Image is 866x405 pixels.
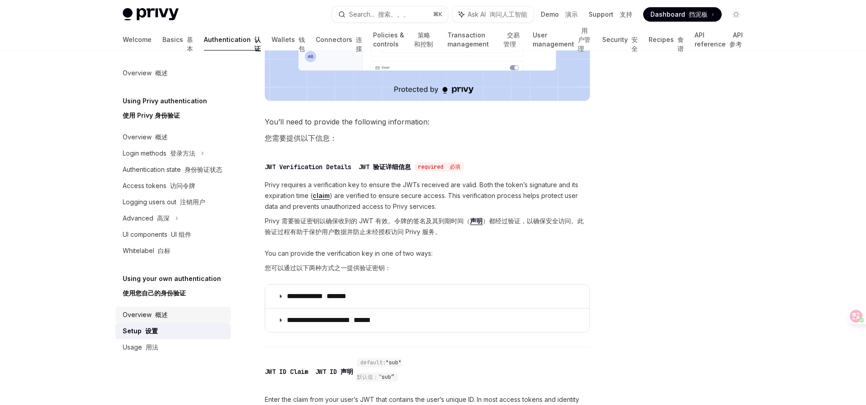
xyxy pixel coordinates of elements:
div: Overview [123,132,168,143]
a: Transaction management 交易管理 [447,29,522,51]
font: 概述 [155,69,168,77]
font: JWT ID 声明 [315,368,353,376]
font: 询问人工智能 [489,10,527,18]
span: Ask AI [468,10,527,19]
a: Authentication 认证 [204,29,261,51]
div: Overview [123,68,168,78]
font: 访问令牌 [170,182,195,189]
h5: Using your own authentication [123,273,221,302]
font: 概述 [155,311,168,318]
font: 交易管理 [503,31,520,48]
font: 挡泥板 [689,10,708,18]
span: You’ll need to provide the following information: [265,115,590,148]
a: Access tokens 访问令牌 [115,178,231,194]
div: Advanced [123,213,170,224]
span: Dashboard [650,10,708,19]
a: Security 安全 [602,29,638,51]
div: Authentication state [123,164,222,175]
font: 使用 Privy 身份验证 [123,111,180,119]
button: Search... 搜索。。。⌘K [332,6,448,23]
font: 食谱 [677,36,684,52]
font: 高深 [157,214,170,222]
a: Dashboard 挡泥板 [643,7,722,22]
a: 声明 [470,217,483,225]
span: ⌘ K [433,11,442,18]
a: Whitelabel 白标 [115,243,231,259]
font: 设置 [145,327,158,335]
font: JWT 验证详细信息 [359,163,411,171]
font: 连接 [356,36,362,52]
span: default: [360,359,386,366]
a: Basics 基本 [162,29,193,51]
span: sub” [382,373,394,381]
div: Search... [349,9,410,20]
span: "sub" [386,359,401,366]
font: 演示 [565,10,578,18]
font: 您可以通过以下两种方式之一提供验证密钥： [265,264,391,272]
a: Usage 用法 [115,339,231,355]
a: claim [313,192,330,200]
a: Logging users out 注销用户 [115,194,231,210]
font: 基本 [187,36,193,52]
font: 搜索。。。 [378,10,410,18]
div: Login methods [123,148,195,159]
span: Privy requires a verification key to ensure the JWTs received are valid. Both the token’s signatu... [265,179,590,241]
button: Toggle dark mode [729,7,743,22]
font: 注销用户 [180,198,205,206]
font: 安全 [631,36,638,52]
a: Overview 概述 [115,129,231,145]
font: 身份验证状态 [184,166,222,173]
font: 您需要提供以下信息： [265,133,337,143]
a: Setup 设置 [115,323,231,339]
font: 支持 [620,10,632,18]
h5: Using Privy authentication [123,96,207,124]
font: 概述 [155,133,168,141]
font: 认证 [254,36,261,52]
font: UI 组件 [171,230,191,238]
a: Support 支持 [589,10,632,19]
a: Wallets 钱包 [272,29,305,51]
a: API reference API 参考 [695,29,743,51]
a: Recipes 食谱 [649,29,684,51]
font: 白标 [158,247,170,254]
div: JWT ID Claim [265,367,353,376]
a: UI components UI 组件 [115,226,231,243]
font: 钱包 [299,36,305,52]
button: Ask AI 询问人工智能 [452,6,534,23]
div: UI components [123,229,191,240]
div: Whitelabel [123,245,170,256]
div: Logging users out [123,197,205,207]
div: required [415,162,464,171]
font: Privy 需要验证密钥以确保收到的 JWT 有效。令牌的签名及其到期时间（ ）都经过验证，以确保安全访问。此验证过程有助于保护用户数据并防止未经授权访问 Privy 服务。 [265,217,584,235]
font: 登录方法 [170,149,195,157]
div: Overview [123,309,168,320]
a: Overview 概述 [115,307,231,323]
a: Welcome [123,29,152,51]
font: 策略和控制 [414,31,433,48]
a: Authentication state 身份验证状态 [115,161,231,178]
a: User management 用户管理 [533,29,592,51]
a: Policies & controls 策略和控制 [373,29,437,51]
font: 使用您自己的身份验证 [123,289,186,297]
font: 用户管理 [578,27,590,52]
a: Overview 概述 [115,65,231,81]
font: 必填 [450,163,461,170]
a: Demo 演示 [541,10,578,19]
div: Access tokens [123,180,195,191]
span: 默认值：“ [357,373,382,381]
a: Connectors 连接 [316,29,362,51]
img: light logo [123,8,179,21]
font: API 参考 [729,31,743,48]
div: Setup [123,326,158,336]
font: 用法 [146,343,158,351]
div: JWT Verification Details [265,162,411,171]
div: Usage [123,342,158,353]
span: You can provide the verification key in one of two ways: [265,248,590,277]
